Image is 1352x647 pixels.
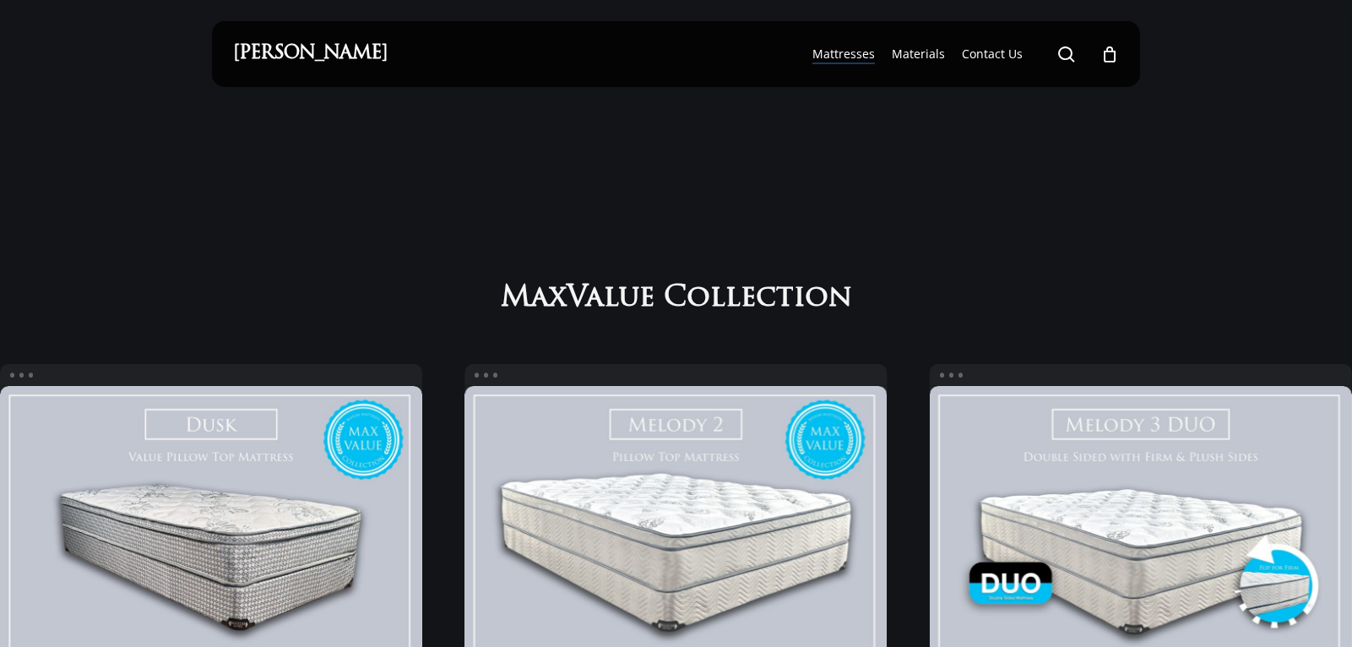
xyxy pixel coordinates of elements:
[1100,45,1119,63] a: Cart
[233,45,388,63] a: [PERSON_NAME]
[812,46,875,62] span: Mattresses
[892,46,945,63] a: Materials
[501,282,654,317] span: MaxValue
[804,21,1119,87] nav: Main Menu
[812,46,875,63] a: Mattresses
[892,46,945,62] span: Materials
[492,280,860,317] h2: MaxValue Collection
[962,46,1023,62] span: Contact Us
[962,46,1023,63] a: Contact Us
[664,282,852,317] span: Collection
